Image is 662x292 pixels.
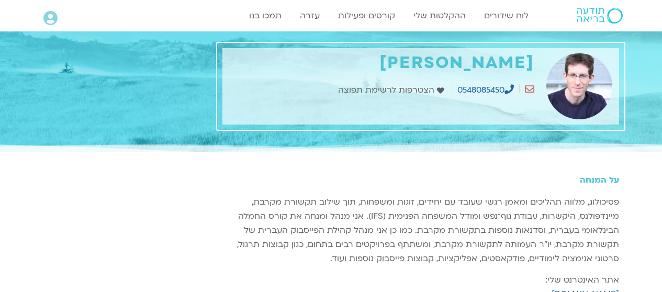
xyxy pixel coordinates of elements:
a: ההקלטות שלי [408,6,471,26]
h5: על המנחה [222,175,619,185]
span: הצטרפות לרשימת תפוצה [338,83,437,97]
img: תודעה בריאה [577,8,623,24]
h1: [PERSON_NAME] [228,53,534,73]
p: פסיכולוג, מלווה תהליכים ומאמן רגשי שעובד עם יחידים, זוגות ומשפחות, תוך שילוב תקשורת מקרבת, מיינדפ... [222,195,619,266]
a: קורסים ופעילות [333,6,400,26]
a: לוח שידורים [479,6,534,26]
a: עזרה [295,6,325,26]
a: הצטרפות לרשימת תפוצה [338,83,446,97]
a: 0548085450 [457,84,514,96]
a: תמכו בנו [244,6,287,26]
